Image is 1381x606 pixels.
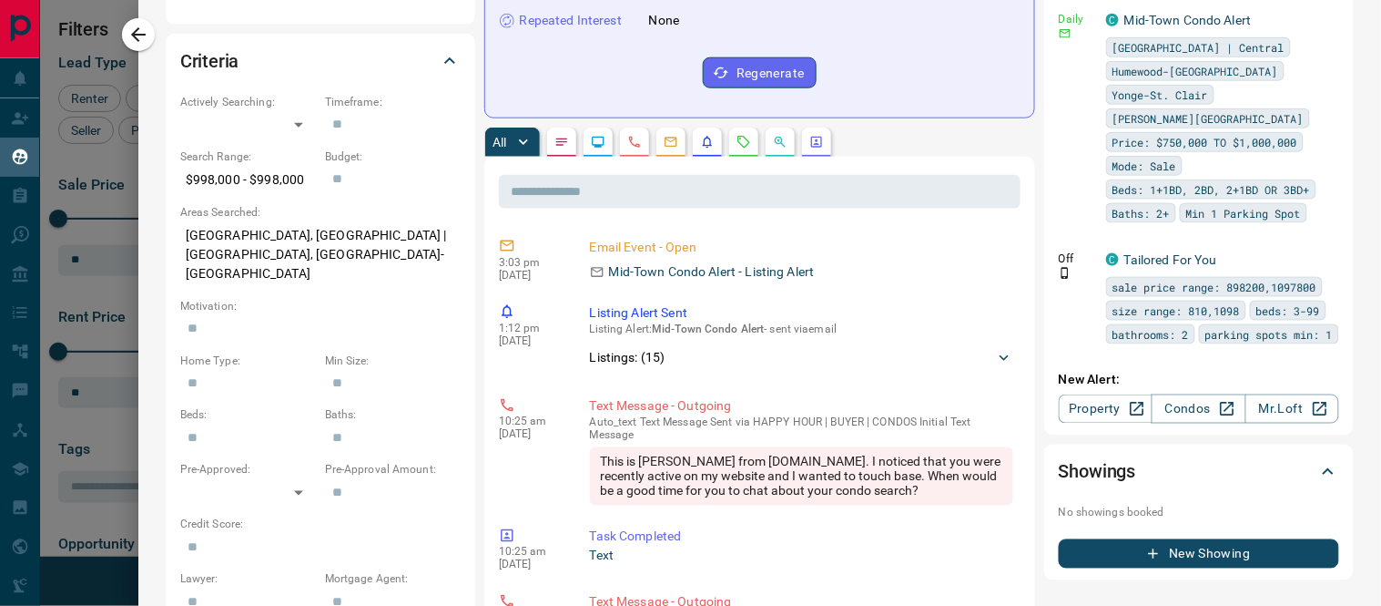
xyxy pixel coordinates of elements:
[1112,38,1285,56] span: [GEOGRAPHIC_DATA] | Central
[590,528,1013,547] p: Task Completed
[1124,13,1252,27] a: Mid-Town Condo Alert
[180,39,461,83] div: Criteria
[1112,204,1170,222] span: Baths: 2+
[664,135,678,149] svg: Emails
[1059,505,1339,521] p: No showings booked
[590,416,1013,442] p: Text Message Sent via HAPPY HOUR | BUYER | CONDOS Initial Text Message
[325,149,461,165] p: Budget:
[590,348,665,367] p: Listings: ( 15 )
[590,397,1013,416] p: Text Message - Outgoing
[325,462,461,478] p: Pre-Approval Amount:
[180,462,316,478] p: Pre-Approved:
[180,165,316,195] p: $998,000 - $998,000
[590,416,637,429] span: auto_text
[1124,252,1217,267] a: Tailored For You
[590,323,1013,335] p: Listing Alert : - sent via email
[1059,11,1095,27] p: Daily
[1152,395,1245,424] a: Condos
[1112,133,1297,151] span: Price: $750,000 TO $1,000,000
[652,323,764,335] span: Mid-Town Condo Alert
[1112,86,1208,104] span: Yonge-St. Clair
[180,221,461,289] p: [GEOGRAPHIC_DATA], [GEOGRAPHIC_DATA] | [GEOGRAPHIC_DATA], [GEOGRAPHIC_DATA]-[GEOGRAPHIC_DATA]
[1256,302,1320,320] span: beds: 3-99
[520,11,622,30] p: Repeated Interest
[1112,180,1310,199] span: Beds: 1+1BD, 2BD, 2+1BD OR 3BD+
[1059,395,1153,424] a: Property
[499,334,563,347] p: [DATE]
[554,135,569,149] svg: Notes
[325,94,461,110] p: Timeframe:
[492,136,507,149] p: All
[499,322,563,334] p: 1:12 pm
[1106,14,1119,26] div: condos.ca
[1059,457,1136,487] h2: Showings
[1059,450,1339,494] div: Showings
[703,57,817,88] button: Regenerate
[1112,62,1278,80] span: Humewood-[GEOGRAPHIC_DATA]
[180,517,461,533] p: Credit Score:
[180,204,461,221] p: Areas Searched:
[499,256,563,269] p: 3:03 pm
[773,135,787,149] svg: Opportunities
[1059,251,1095,267] p: Off
[700,135,715,149] svg: Listing Alerts
[627,135,642,149] svg: Calls
[325,407,461,424] p: Baths:
[1112,278,1316,296] span: sale price range: 898200,1097800
[180,407,316,424] p: Beds:
[1112,109,1304,128] span: [PERSON_NAME][GEOGRAPHIC_DATA]
[590,447,1013,506] div: This is [PERSON_NAME] from [DOMAIN_NAME]. I noticed that you were recently active on my website a...
[1112,157,1176,175] span: Mode: Sale
[325,353,461,369] p: Min Size:
[649,11,680,30] p: None
[499,559,563,571] p: [DATE]
[499,428,563,441] p: [DATE]
[590,547,1013,566] p: Text
[180,94,316,110] p: Actively Searching:
[736,135,751,149] svg: Requests
[590,303,1013,323] p: Listing Alert Sent
[1106,253,1119,266] div: condos.ca
[590,341,1013,375] div: Listings: (15)
[1059,370,1339,389] p: New Alert:
[499,269,563,282] p: [DATE]
[809,135,824,149] svg: Agent Actions
[325,571,461,588] p: Mortgage Agent:
[180,298,461,314] p: Motivation:
[180,46,239,76] h2: Criteria
[1112,302,1240,320] span: size range: 810,1098
[1205,325,1333,344] span: parking spots min: 1
[1245,395,1339,424] a: Mr.Loft
[499,416,563,428] p: 10:25 am
[1112,325,1189,344] span: bathrooms: 2
[1059,27,1071,40] svg: Email
[180,571,316,588] p: Lawyer:
[1059,539,1339,569] button: New Showing
[591,135,605,149] svg: Lead Browsing Activity
[180,149,316,165] p: Search Range:
[1186,204,1301,222] span: Min 1 Parking Spot
[499,546,563,559] p: 10:25 am
[590,238,1013,257] p: Email Event - Open
[180,353,316,369] p: Home Type:
[609,262,815,282] p: Mid-Town Condo Alert - Listing Alert
[1059,267,1071,280] svg: Push Notification Only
